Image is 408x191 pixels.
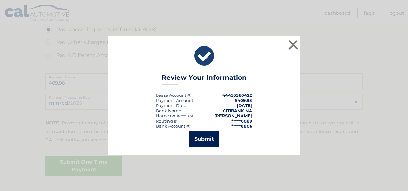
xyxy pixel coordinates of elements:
div: Lease Account #: [156,93,191,98]
button: Submit [189,131,219,147]
div: Routing #: [156,118,178,123]
strong: [PERSON_NAME] [214,113,252,118]
button: × [287,38,300,51]
span: [DATE] [237,103,252,108]
strong: CITIBANK NA [223,108,252,113]
div: Bank Account #: [156,123,190,129]
h3: Review Your Information [162,74,247,85]
div: Bank Name: [156,108,182,113]
strong: 44455560422 [222,93,252,98]
div: : [156,103,187,108]
span: Payment Date [156,103,186,108]
div: Name on Account: [156,113,195,118]
div: Payment Amount: [156,98,194,103]
span: $409.98 [235,98,252,103]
